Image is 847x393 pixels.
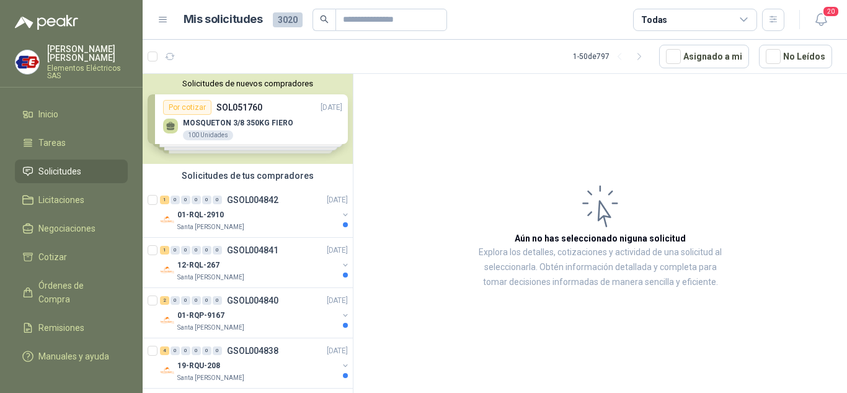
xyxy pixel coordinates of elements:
button: No Leídos [759,45,832,68]
p: 12-RQL-267 [177,260,220,271]
img: Logo peakr [15,15,78,30]
div: 0 [213,196,222,204]
div: 0 [192,246,201,255]
div: 0 [171,296,180,305]
span: Cotizar [38,250,67,264]
button: Solicitudes de nuevos compradores [148,79,348,88]
div: 0 [213,296,222,305]
p: [DATE] [327,295,348,307]
span: Remisiones [38,321,84,335]
p: 19-RQU-208 [177,360,220,372]
div: Todas [641,13,667,27]
div: 1 [160,246,169,255]
div: 0 [181,196,190,204]
div: 0 [202,346,211,355]
span: 3020 [273,12,303,27]
div: 0 [202,196,211,204]
div: 2 [160,296,169,305]
img: Company Logo [160,212,175,227]
a: Manuales y ayuda [15,345,128,368]
img: Company Logo [160,363,175,378]
a: Solicitudes [15,160,128,183]
a: 2 0 0 0 0 0 GSOL004840[DATE] Company Logo01-RQP-9167Santa [PERSON_NAME] [160,293,350,333]
span: Licitaciones [38,193,84,207]
p: GSOL004841 [227,246,278,255]
a: Tareas [15,131,128,155]
div: 0 [213,246,222,255]
p: Explora los detalles, cotizaciones y actividad de una solicitud al seleccionarla. Obtén informaci... [477,245,723,290]
h3: Aún no has seleccionado niguna solicitud [515,232,686,245]
a: Licitaciones [15,188,128,212]
div: 0 [171,246,180,255]
p: GSOL004840 [227,296,278,305]
a: Cotizar [15,245,128,269]
div: Solicitudes de nuevos compradoresPor cotizarSOL051760[DATE] MOSQUETON 3/8 350KG FIERO100 Unidades... [143,74,353,164]
div: 0 [181,296,190,305]
a: 4 0 0 0 0 0 GSOL004838[DATE] Company Logo19-RQU-208Santa [PERSON_NAME] [160,343,350,383]
button: 20 [810,9,832,31]
span: Negociaciones [38,222,95,235]
a: Remisiones [15,316,128,340]
p: GSOL004838 [227,346,278,355]
div: 0 [192,196,201,204]
div: 0 [192,346,201,355]
p: Santa [PERSON_NAME] [177,222,244,232]
p: [DATE] [327,245,348,256]
div: 0 [213,346,222,355]
div: 1 [160,196,169,204]
img: Company Logo [16,50,39,74]
span: Tareas [38,136,66,150]
a: Inicio [15,102,128,126]
p: GSOL004842 [227,196,278,204]
span: 20 [822,6,840,17]
div: 4 [160,346,169,355]
a: 1 0 0 0 0 0 GSOL004841[DATE] Company Logo12-RQL-267Santa [PERSON_NAME] [160,243,350,282]
img: Company Logo [160,263,175,278]
div: Solicitudes de tus compradores [143,164,353,187]
div: 0 [171,346,180,355]
div: 0 [181,346,190,355]
p: 01-RQL-2910 [177,209,224,221]
a: 1 0 0 0 0 0 GSOL004842[DATE] Company Logo01-RQL-2910Santa [PERSON_NAME] [160,192,350,232]
p: Santa [PERSON_NAME] [177,273,244,282]
span: Órdenes de Compra [38,279,116,306]
div: 0 [181,246,190,255]
span: Solicitudes [38,165,81,178]
p: Santa [PERSON_NAME] [177,373,244,383]
img: Company Logo [160,313,175,328]
div: 1 - 50 de 797 [573,47,649,66]
span: Inicio [38,107,58,121]
h1: Mis solicitudes [184,11,263,29]
div: 0 [192,296,201,305]
span: search [320,15,329,24]
span: Manuales y ayuda [38,350,109,363]
p: 01-RQP-9167 [177,310,224,322]
div: 0 [202,296,211,305]
p: [PERSON_NAME] [PERSON_NAME] [47,45,128,62]
p: [DATE] [327,194,348,206]
button: Asignado a mi [659,45,749,68]
a: Órdenes de Compra [15,274,128,311]
p: Elementos Eléctricos SAS [47,65,128,79]
a: Negociaciones [15,217,128,240]
p: Santa [PERSON_NAME] [177,323,244,333]
p: [DATE] [327,345,348,357]
div: 0 [171,196,180,204]
div: 0 [202,246,211,255]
